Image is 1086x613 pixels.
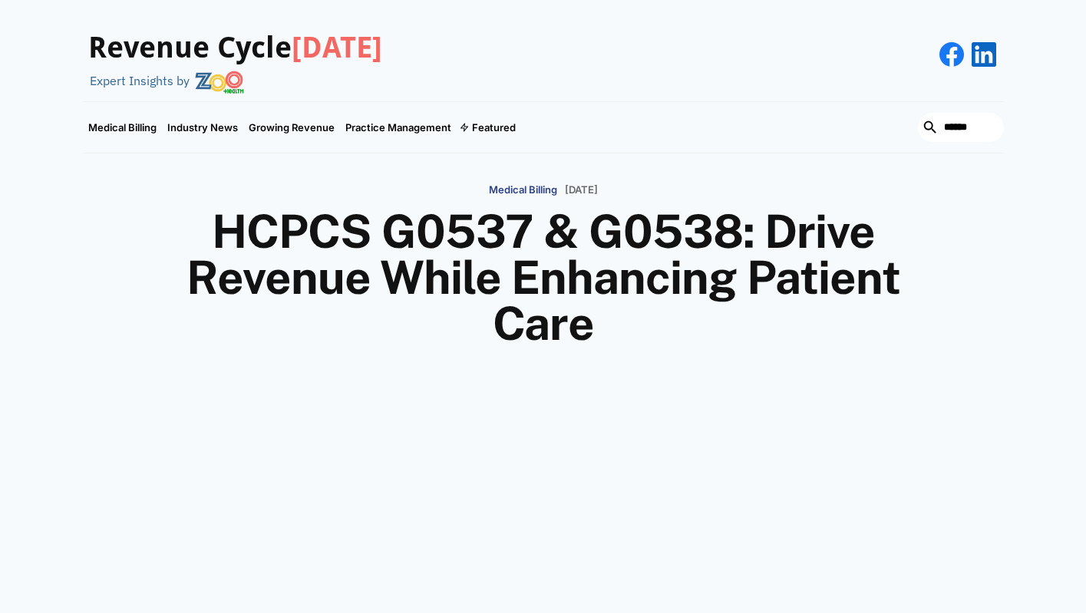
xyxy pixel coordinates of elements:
p: [DATE] [565,184,598,196]
div: Expert Insights by [90,74,190,88]
a: Industry News [162,102,243,153]
h3: Revenue Cycle [88,31,382,66]
p: Medical Billing [489,184,557,196]
span: [DATE] [292,31,382,64]
h1: HCPCS G0537 & G0538: Drive Revenue While Enhancing Patient Care [175,209,912,347]
div: Featured [472,121,516,133]
a: Medical Billing [489,176,557,202]
a: Growing Revenue [243,102,340,153]
a: Revenue Cycle[DATE]Expert Insights by [83,15,382,94]
a: Practice Management [340,102,457,153]
a: Medical Billing [83,102,162,153]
